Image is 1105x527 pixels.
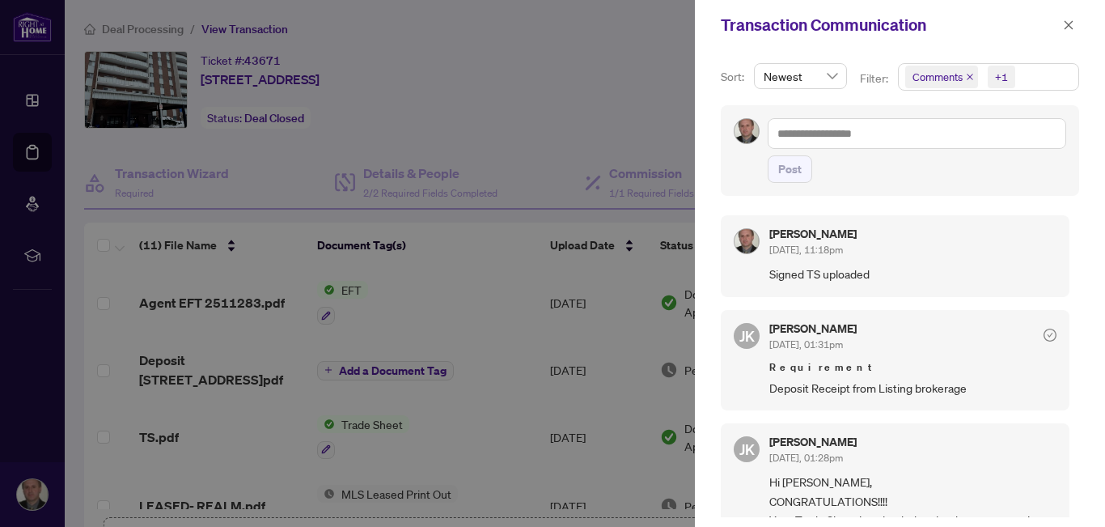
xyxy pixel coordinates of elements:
[769,244,843,256] span: [DATE], 11:18pm
[735,119,759,143] img: Profile Icon
[768,155,812,183] button: Post
[912,69,963,85] span: Comments
[1044,329,1056,342] span: check-circle
[1063,19,1074,31] span: close
[769,436,857,448] h5: [PERSON_NAME]
[721,13,1058,37] div: Transaction Communication
[769,338,843,351] span: [DATE], 01:31pm
[966,73,974,81] span: close
[769,265,1056,283] span: Signed TS uploaded
[739,438,755,461] span: JK
[769,379,1056,397] span: Deposit Receipt from Listing brokerage
[735,229,759,253] img: Profile Icon
[769,452,843,464] span: [DATE], 01:28pm
[721,68,747,86] p: Sort:
[905,66,978,88] span: Comments
[739,325,755,347] span: JK
[860,70,891,87] p: Filter:
[769,228,857,240] h5: [PERSON_NAME]
[764,64,837,88] span: Newest
[769,359,1056,376] span: Requirement
[995,69,1008,85] div: +1
[769,323,857,334] h5: [PERSON_NAME]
